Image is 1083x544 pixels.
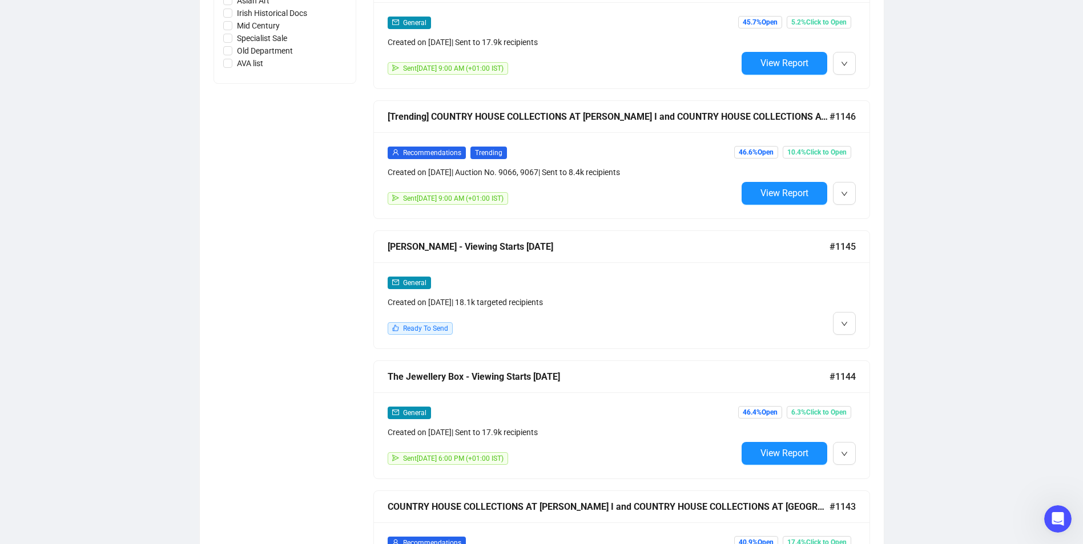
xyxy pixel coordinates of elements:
[232,57,268,70] span: AVA list
[783,146,851,159] span: 10.4% Click to Open
[742,182,827,205] button: View Report
[841,60,848,67] span: down
[738,406,782,419] span: 46.4% Open
[830,370,856,384] span: #1144
[392,454,399,461] span: send
[760,188,808,198] span: View Report
[232,44,297,57] span: Old Department
[392,149,399,156] span: user
[738,16,782,29] span: 45.7% Open
[388,36,737,48] div: Created on [DATE] | Sent to 17.9k recipients
[841,450,848,457] span: down
[392,194,399,201] span: send
[388,370,830,384] div: The Jewellery Box - Viewing Starts [DATE]
[403,64,504,72] span: Sent [DATE] 9:00 AM (+01:00 IST)
[232,19,284,32] span: Mid Century
[403,19,426,27] span: General
[373,100,870,219] a: [Trending] COUNTRY HOUSE COLLECTIONS AT [PERSON_NAME] I and COUNTRY HOUSE COLLECTIONS AT [GEOGRAP...
[373,230,870,349] a: [PERSON_NAME] - Viewing Starts [DATE]#1145mailGeneralCreated on [DATE]| 18.1k targeted recipients...
[388,296,737,308] div: Created on [DATE] | 18.1k targeted recipients
[787,16,851,29] span: 5.2% Click to Open
[388,109,830,124] div: [Trending] COUNTRY HOUSE COLLECTIONS AT [PERSON_NAME] I and COUNTRY HOUSE COLLECTIONS AT [GEOGRAP...
[392,19,399,26] span: mail
[232,32,292,44] span: Specialist Sale
[403,324,448,332] span: Ready To Send
[392,409,399,416] span: mail
[388,500,830,514] div: COUNTRY HOUSE COLLECTIONS AT [PERSON_NAME] I and COUNTRY HOUSE COLLECTIONS AT [GEOGRAPHIC_DATA][P...
[760,448,808,458] span: View Report
[787,406,851,419] span: 6.3% Click to Open
[403,279,426,287] span: General
[742,52,827,75] button: View Report
[841,190,848,197] span: down
[830,109,856,124] span: #1146
[392,64,399,71] span: send
[388,426,737,439] div: Created on [DATE] | Sent to 17.9k recipients
[830,500,856,514] span: #1143
[742,442,827,465] button: View Report
[403,409,426,417] span: General
[373,360,870,479] a: The Jewellery Box - Viewing Starts [DATE]#1144mailGeneralCreated on [DATE]| Sent to 17.9k recipie...
[1044,505,1072,533] iframe: Intercom live chat
[403,194,504,202] span: Sent [DATE] 9:00 AM (+01:00 IST)
[232,7,312,19] span: Irish Historical Docs
[760,58,808,68] span: View Report
[388,166,737,178] div: Created on [DATE] | Auction No. 9066, 9067 | Sent to 8.4k recipients
[388,239,830,254] div: [PERSON_NAME] - Viewing Starts [DATE]
[470,147,507,159] span: Trending
[734,146,778,159] span: 46.6% Open
[841,320,848,327] span: down
[392,279,399,286] span: mail
[830,239,856,254] span: #1145
[403,149,461,157] span: Recommendations
[392,324,399,331] span: like
[403,454,504,462] span: Sent [DATE] 6:00 PM (+01:00 IST)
